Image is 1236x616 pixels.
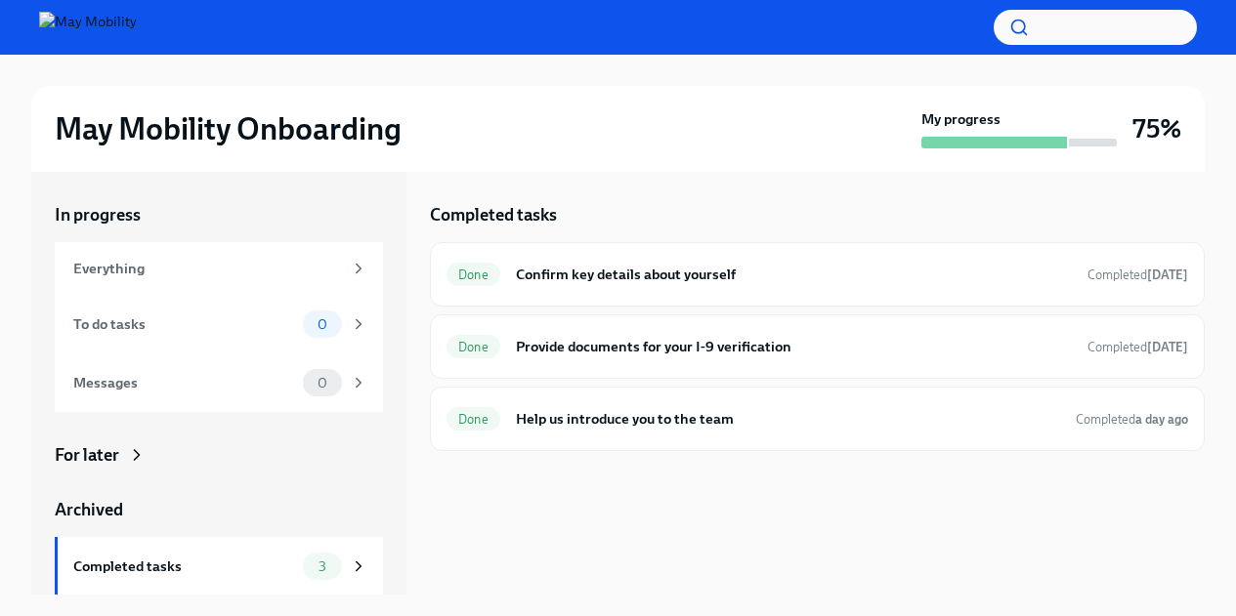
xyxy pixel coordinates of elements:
[306,317,339,332] span: 0
[55,443,383,467] a: For later
[1135,412,1188,427] strong: a day ago
[39,12,137,43] img: May Mobility
[55,443,119,467] div: For later
[73,555,295,577] div: Completed tasks
[55,203,383,226] a: In progress
[73,258,342,279] div: Everything
[447,340,500,354] span: Done
[516,408,1060,430] h6: Help us introduce you to the team
[447,331,1188,362] a: DoneProvide documents for your I-9 verificationCompleted[DATE]
[516,336,1072,357] h6: Provide documents for your I-9 verification
[1087,338,1188,356] span: August 12th, 2025 19:09
[55,353,383,412] a: Messages0
[447,403,1188,434] a: DoneHelp us introduce you to the teamCompleteda day ago
[447,259,1188,290] a: DoneConfirm key details about yourselfCompleted[DATE]
[921,109,1001,129] strong: My progress
[1087,267,1188,282] span: Completed
[73,313,295,335] div: To do tasks
[306,376,339,390] span: 0
[55,537,383,595] a: Completed tasks3
[1147,267,1188,282] strong: [DATE]
[1132,111,1181,146] h3: 75%
[307,559,338,574] span: 3
[447,412,500,427] span: Done
[447,267,500,282] span: Done
[1076,410,1188,429] span: August 13th, 2025 10:39
[1076,412,1188,427] span: Completed
[55,242,383,295] a: Everything
[73,372,295,393] div: Messages
[516,264,1072,285] h6: Confirm key details about yourself
[1147,340,1188,354] strong: [DATE]
[55,498,383,521] a: Archived
[1087,266,1188,284] span: August 12th, 2025 19:13
[1087,340,1188,354] span: Completed
[55,109,402,148] h2: May Mobility Onboarding
[55,295,383,353] a: To do tasks0
[430,203,557,226] h5: Completed tasks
